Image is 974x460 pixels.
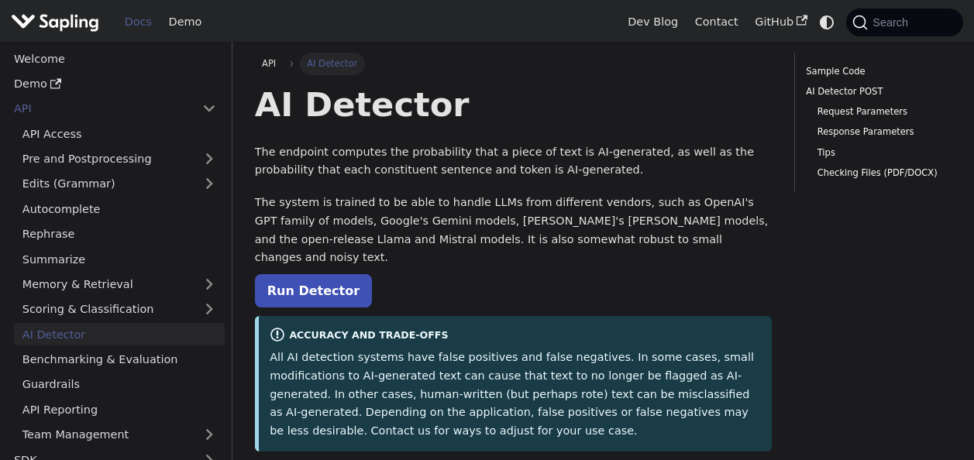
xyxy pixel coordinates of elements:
[817,166,941,180] a: Checking Files (PDF/DOCX)
[116,10,160,34] a: Docs
[11,11,105,33] a: Sapling.aiSapling.ai
[806,64,946,79] a: Sample Code
[270,327,761,345] div: Accuracy and Trade-offs
[14,248,225,270] a: Summarize
[14,197,225,220] a: Autocomplete
[14,398,225,421] a: API Reporting
[817,125,941,139] a: Response Parameters
[5,47,225,70] a: Welcome
[194,98,225,120] button: Collapse sidebar category 'API'
[14,348,225,371] a: Benchmarking & Evaluation
[687,10,747,34] a: Contact
[255,84,772,125] h1: AI Detector
[255,143,772,180] p: The endpoint computes the probability that a piece of text is AI-generated, as well as the probab...
[14,122,225,145] a: API Access
[817,146,941,160] a: Tips
[5,98,194,120] a: API
[14,223,225,245] a: Rephrase
[270,348,761,441] p: All AI detection systems have false positives and false negatives. In some cases, small modificat...
[14,424,225,446] a: Team Management
[619,10,686,34] a: Dev Blog
[846,9,962,36] button: Search (Command+K)
[817,105,941,119] a: Request Parameters
[14,148,225,170] a: Pre and Postprocessing
[262,58,276,69] span: API
[816,11,838,33] button: Switch between dark and light mode (currently system mode)
[14,173,225,195] a: Edits (Grammar)
[14,298,225,321] a: Scoring & Classification
[14,373,225,396] a: Guardrails
[868,16,917,29] span: Search
[11,11,99,33] img: Sapling.ai
[255,53,284,74] a: API
[255,274,372,307] a: Run Detector
[14,273,225,296] a: Memory & Retrieval
[300,53,365,74] span: AI Detector
[806,84,946,99] a: AI Detector POST
[255,194,772,267] p: The system is trained to be able to handle LLMs from different vendors, such as OpenAI's GPT fami...
[160,10,210,34] a: Demo
[255,53,772,74] nav: Breadcrumbs
[5,73,225,95] a: Demo
[746,10,815,34] a: GitHub
[14,323,225,345] a: AI Detector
